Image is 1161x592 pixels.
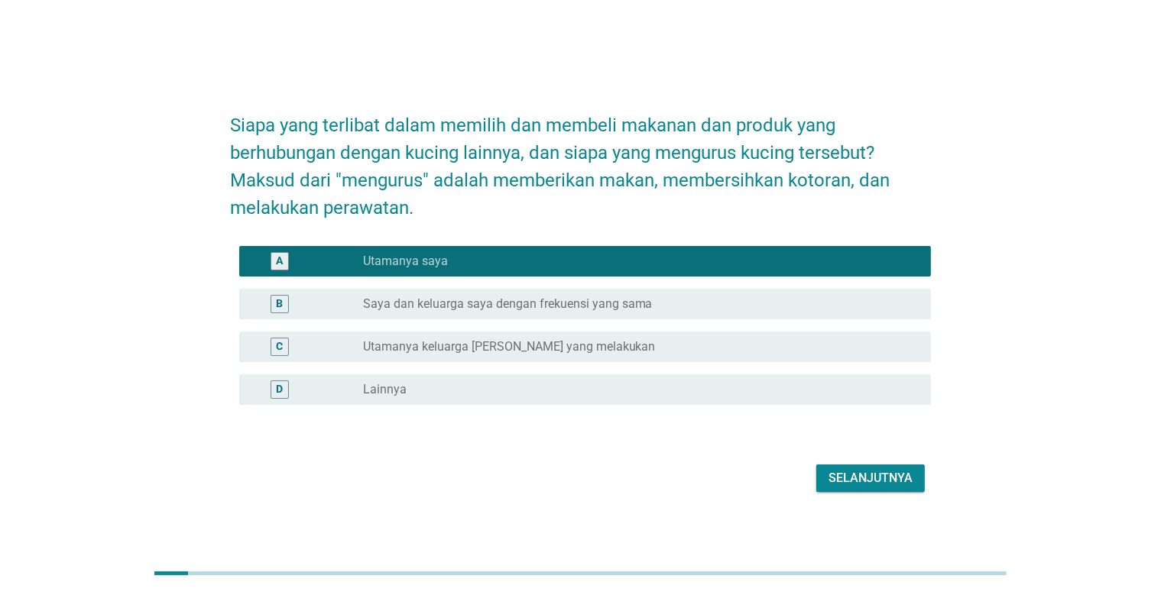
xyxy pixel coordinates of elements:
[363,296,653,312] label: Saya dan keluarga saya dengan frekuensi yang sama
[816,464,925,492] button: Selanjutnya
[363,382,407,397] label: Lainnya
[276,338,283,354] div: C
[829,469,913,487] div: Selanjutnya
[230,96,931,222] h2: Siapa yang terlibat dalam memilih dan membeli makanan dan produk yang berhubungan dengan kucing l...
[276,381,283,397] div: D
[363,339,656,354] label: Utamanya keluarga [PERSON_NAME] yang melakukan
[276,296,283,312] div: B
[276,253,283,269] div: A
[363,254,448,269] label: Utamanya saya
